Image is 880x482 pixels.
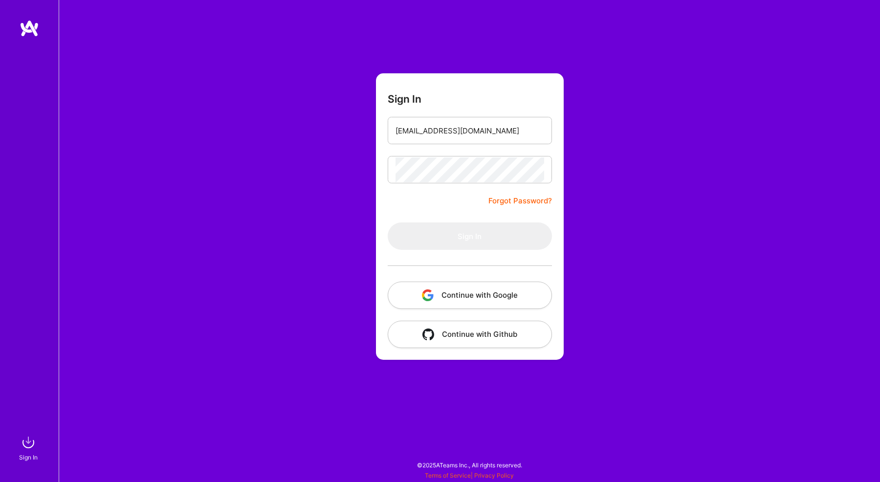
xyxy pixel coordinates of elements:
[59,453,880,477] div: © 2025 ATeams Inc., All rights reserved.
[19,433,38,452] img: sign in
[425,472,514,479] span: |
[19,452,38,462] div: Sign In
[396,118,544,143] input: Email...
[488,195,552,207] a: Forgot Password?
[388,222,552,250] button: Sign In
[388,93,421,105] h3: Sign In
[422,329,434,340] img: icon
[425,472,471,479] a: Terms of Service
[474,472,514,479] a: Privacy Policy
[422,289,434,301] img: icon
[20,20,39,37] img: logo
[388,282,552,309] button: Continue with Google
[388,321,552,348] button: Continue with Github
[21,433,38,462] a: sign inSign In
